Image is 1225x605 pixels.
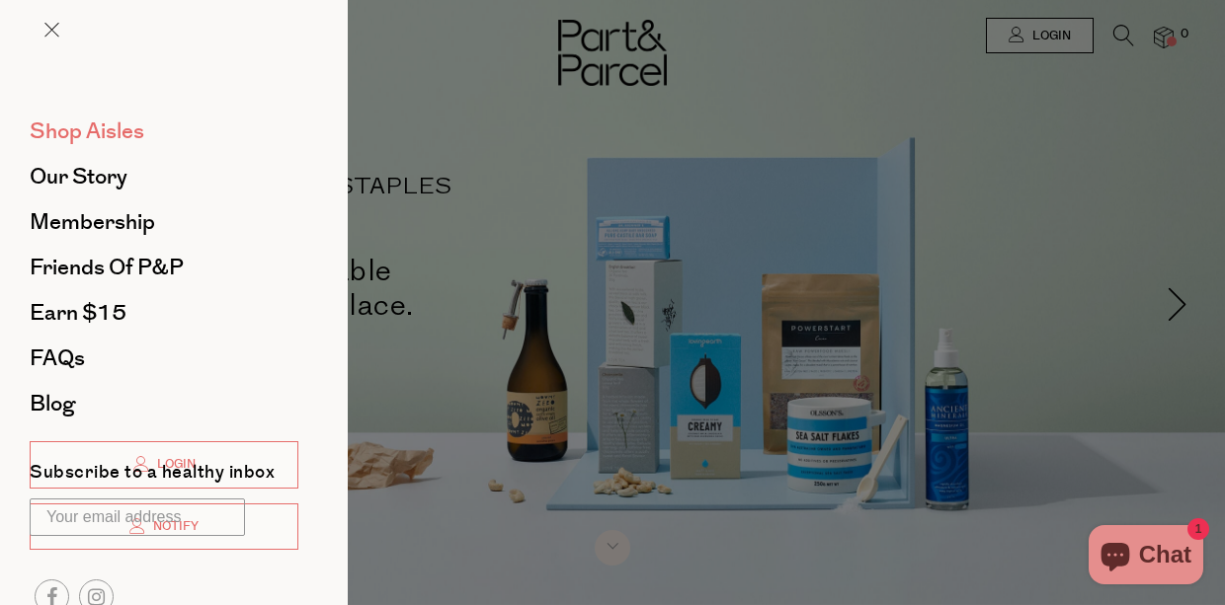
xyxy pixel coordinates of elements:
a: FAQs [30,347,298,369]
a: Earn $15 [30,302,298,324]
inbox-online-store-chat: Shopify online store chat [1083,525,1209,589]
span: Blog [30,388,75,419]
span: Login [152,456,196,473]
label: Subscribe to a healthy inbox [30,464,275,489]
span: Membership [30,206,155,238]
span: Friends of P&P [30,252,184,283]
a: Shop Aisles [30,120,298,142]
a: Blog [30,393,298,415]
a: Membership [30,211,298,233]
input: Your email address [30,498,245,536]
a: Login [30,441,298,489]
a: Friends of P&P [30,257,298,278]
span: Earn $15 [30,297,126,329]
a: Our Story [30,166,298,188]
span: Shop Aisles [30,115,144,147]
span: Our Story [30,161,127,192]
span: FAQs [30,342,85,374]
